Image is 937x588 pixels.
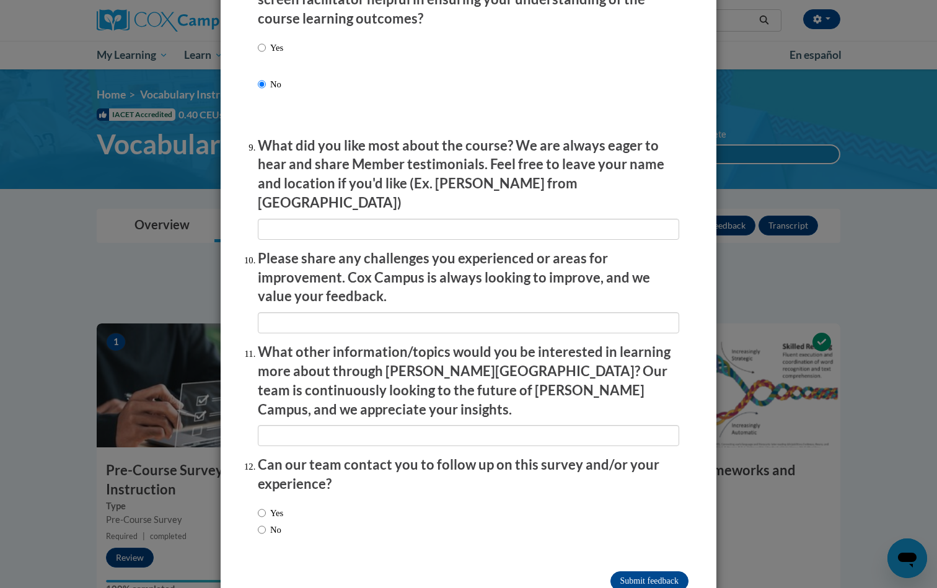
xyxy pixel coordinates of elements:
[258,455,679,494] p: Can our team contact you to follow up on this survey and/or your experience?
[258,77,266,91] input: No
[258,343,679,419] p: What other information/topics would you be interested in learning more about through [PERSON_NAME...
[258,506,266,520] input: Yes
[258,249,679,306] p: Please share any challenges you experienced or areas for improvement. Cox Campus is always lookin...
[258,523,266,537] input: No
[270,41,283,55] p: Yes
[270,77,283,91] p: No
[258,136,679,213] p: What did you like most about the course? We are always eager to hear and share Member testimonial...
[258,523,281,537] label: No
[258,41,266,55] input: Yes
[258,506,283,520] label: Yes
